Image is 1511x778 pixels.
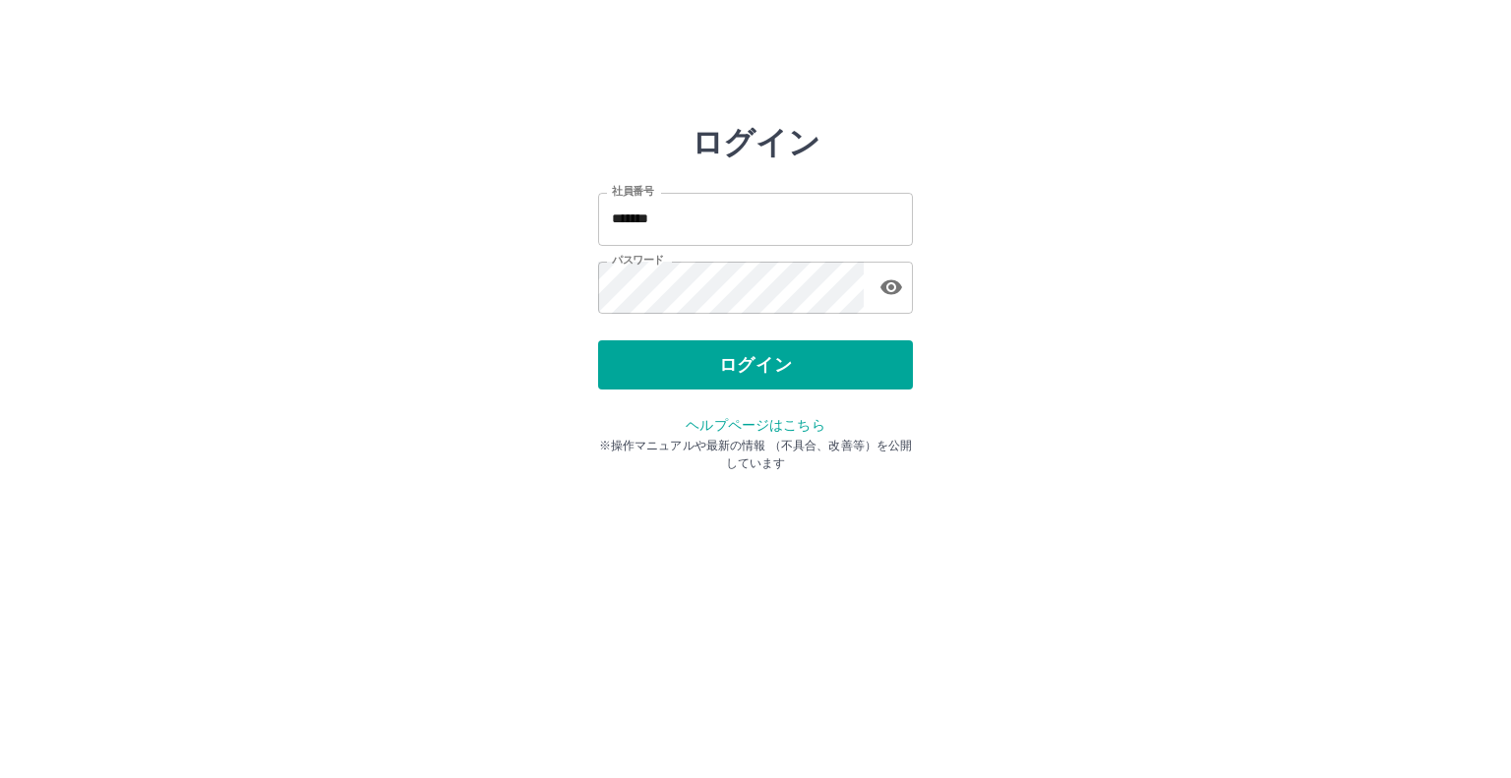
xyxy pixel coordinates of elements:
label: 社員番号 [612,184,653,199]
p: ※操作マニュアルや最新の情報 （不具合、改善等）を公開しています [598,437,913,472]
h2: ログイン [692,124,820,161]
button: ログイン [598,340,913,389]
label: パスワード [612,253,664,268]
a: ヘルプページはこちら [686,417,824,433]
